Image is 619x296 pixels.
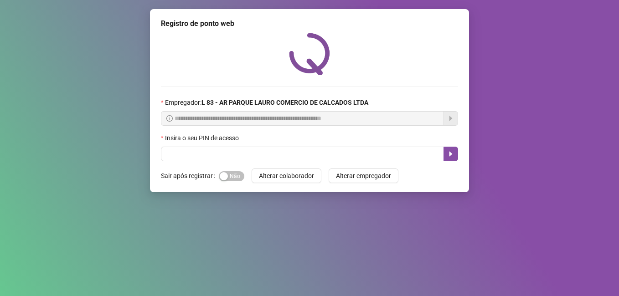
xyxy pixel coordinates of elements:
label: Insira o seu PIN de acesso [161,133,245,143]
label: Sair após registrar [161,168,219,183]
img: QRPoint [289,33,330,75]
span: Alterar empregador [336,171,391,181]
span: info-circle [166,115,173,122]
span: Alterar colaborador [259,171,314,181]
button: Alterar empregador [329,168,398,183]
div: Registro de ponto web [161,18,458,29]
strong: L 83 - AR PARQUE LAURO COMERCIO DE CALCADOS LTDA [201,99,368,106]
button: Alterar colaborador [252,168,321,183]
span: caret-right [447,150,454,158]
span: Empregador : [165,97,368,107]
